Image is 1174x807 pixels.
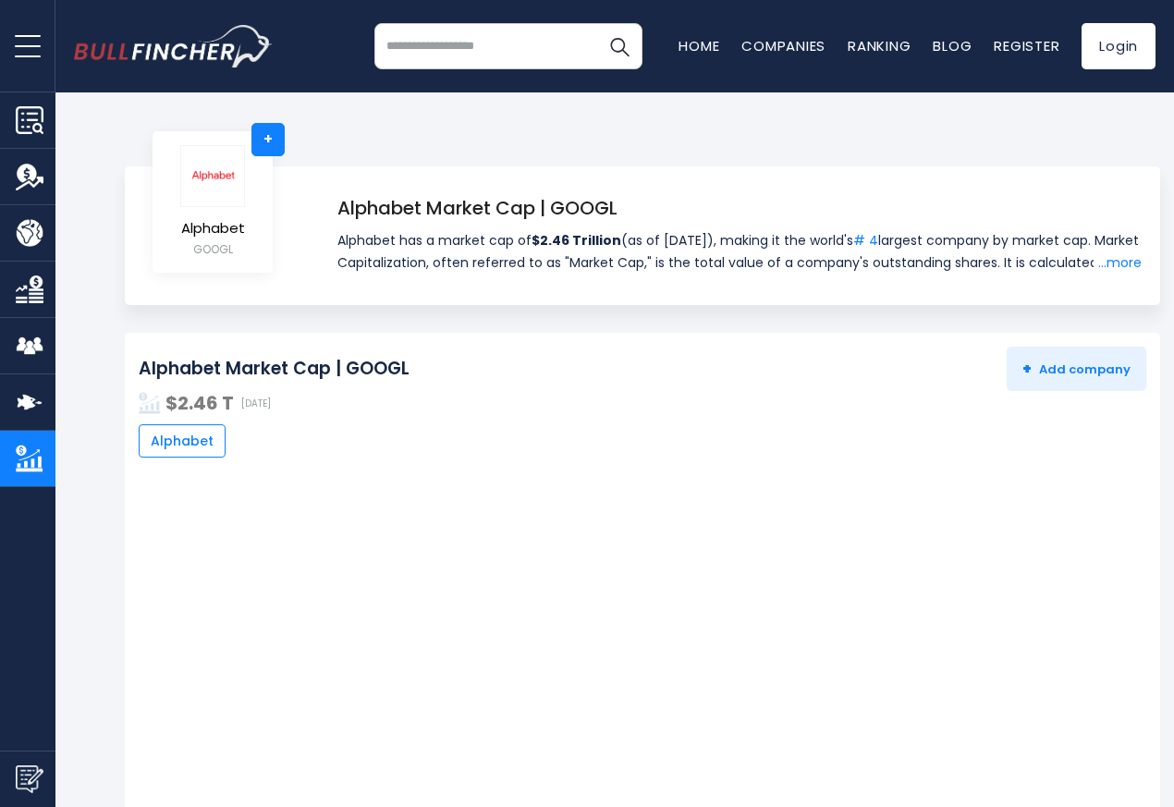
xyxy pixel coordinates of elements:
[139,358,410,381] h2: Alphabet Market Cap | GOOGL
[180,221,245,237] span: Alphabet
[74,25,273,67] a: Go to homepage
[532,231,621,250] strong: $2.46 Trillion
[337,194,1142,222] h1: Alphabet Market Cap | GOOGL
[679,36,719,55] a: Home
[1022,361,1131,377] span: Add company
[165,390,234,416] strong: $2.46 T
[596,23,642,69] button: Search
[151,433,214,449] span: Alphabet
[1082,23,1156,69] a: Login
[337,229,1142,274] span: Alphabet has a market cap of (as of [DATE]), making it the world's largest company by market cap....
[1007,347,1146,391] button: +Add company
[848,36,911,55] a: Ranking
[1022,358,1032,379] strong: +
[251,123,285,156] a: +
[139,392,161,414] img: addasd
[241,397,271,410] span: [DATE]
[933,36,972,55] a: Blog
[74,25,273,67] img: bullfincher logo
[180,241,245,258] small: GOOGL
[179,144,246,260] a: Alphabet GOOGL
[994,36,1059,55] a: Register
[1094,251,1142,274] a: ...more
[741,36,825,55] a: Companies
[180,145,245,207] img: logo
[853,231,878,250] a: # 4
